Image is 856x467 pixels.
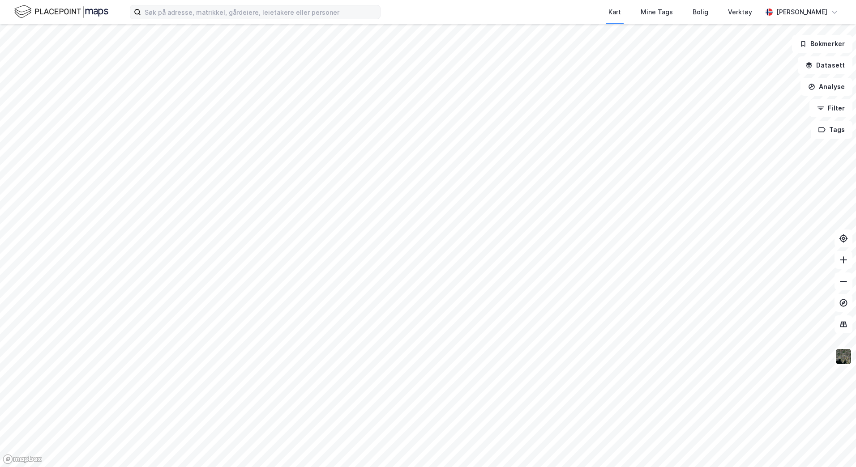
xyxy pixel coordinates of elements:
input: Søk på adresse, matrikkel, gårdeiere, leietakere eller personer [141,5,380,19]
iframe: Chat Widget [811,424,856,467]
div: [PERSON_NAME] [776,7,827,17]
img: logo.f888ab2527a4732fd821a326f86c7f29.svg [14,4,108,20]
div: Verktøy [728,7,752,17]
button: Bokmerker [792,35,852,53]
button: Tags [811,121,852,139]
div: Kontrollprogram for chat [811,424,856,467]
button: Datasett [798,56,852,74]
img: 9k= [835,348,852,365]
div: Mine Tags [641,7,673,17]
div: Bolig [693,7,708,17]
div: Kart [608,7,621,17]
a: Mapbox homepage [3,454,42,464]
button: Analyse [800,78,852,96]
button: Filter [809,99,852,117]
